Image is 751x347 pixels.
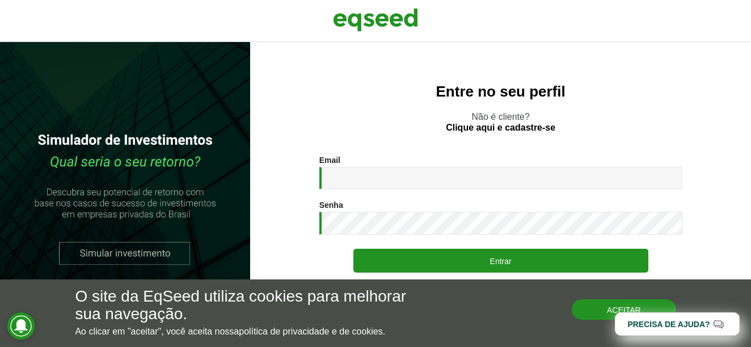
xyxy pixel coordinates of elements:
[273,83,728,100] h2: Entre no seu perfil
[75,326,436,337] p: Ao clicar em "aceitar", você aceita nossa .
[75,288,436,323] h5: O site da EqSeed utiliza cookies para melhorar sua navegação.
[446,123,555,132] a: Clique aqui e cadastre-se
[333,6,418,34] img: EqSeed Logo
[319,156,340,164] label: Email
[239,327,383,336] a: política de privacidade e de cookies
[572,299,676,320] button: Aceitar
[319,201,343,209] label: Senha
[273,111,728,133] p: Não é cliente?
[353,249,648,273] button: Entrar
